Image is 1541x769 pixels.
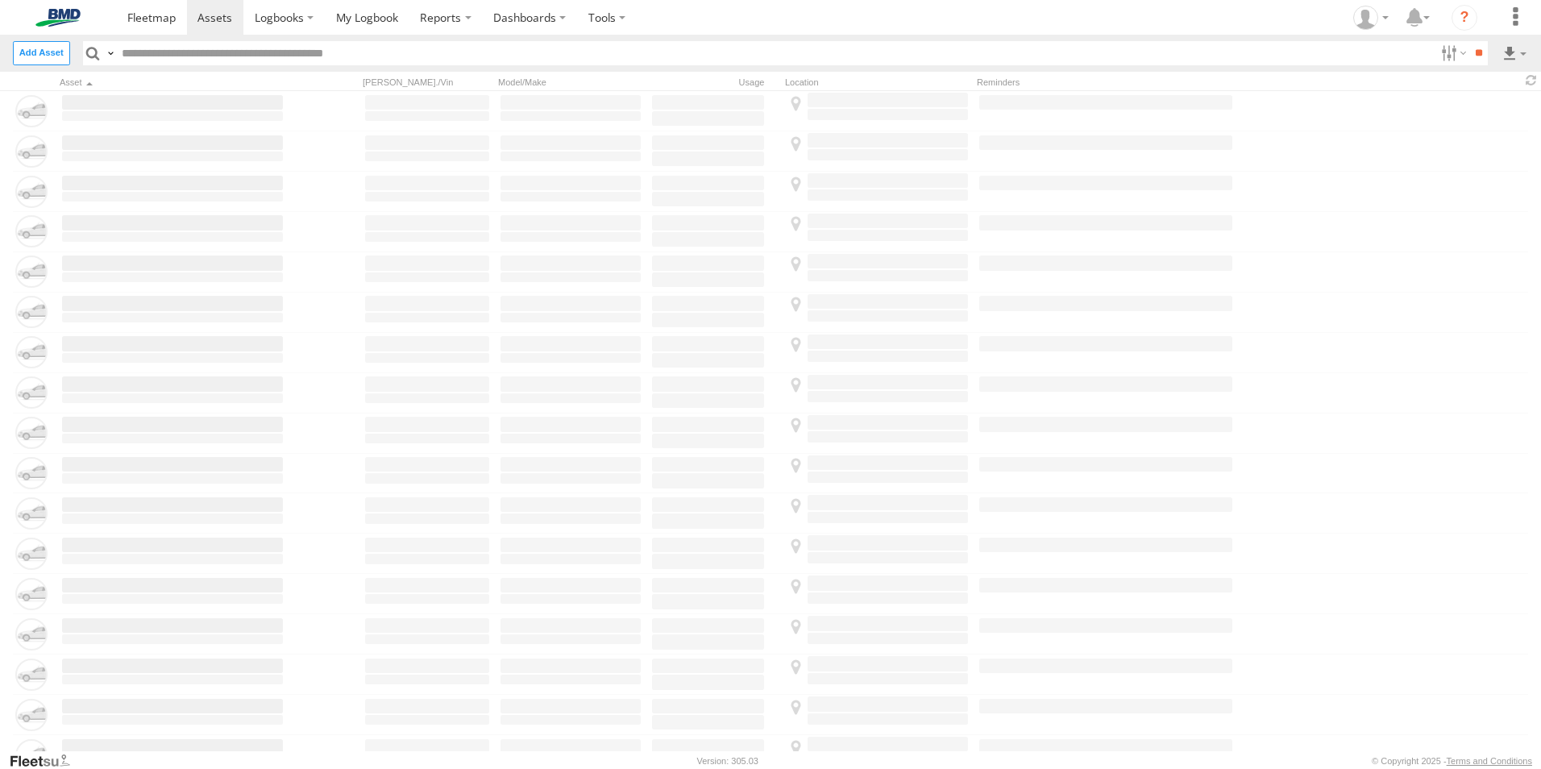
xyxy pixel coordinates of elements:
[785,77,970,88] div: Location
[60,77,285,88] div: Click to Sort
[1348,6,1394,30] div: Simon McClelland
[1452,5,1477,31] i: ?
[697,756,758,766] div: Version: 305.03
[1435,41,1469,64] label: Search Filter Options
[498,77,643,88] div: Model/Make
[977,77,1235,88] div: Reminders
[16,9,100,27] img: bmd-logo.svg
[1447,756,1532,766] a: Terms and Conditions
[9,753,83,769] a: Visit our Website
[103,41,116,64] label: Search Query
[1372,756,1532,766] div: © Copyright 2025 -
[1501,41,1528,64] label: Export results as...
[13,41,70,64] label: Create New Asset
[1522,73,1541,89] span: Refresh
[363,77,492,88] div: [PERSON_NAME]./Vin
[650,77,779,88] div: Usage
